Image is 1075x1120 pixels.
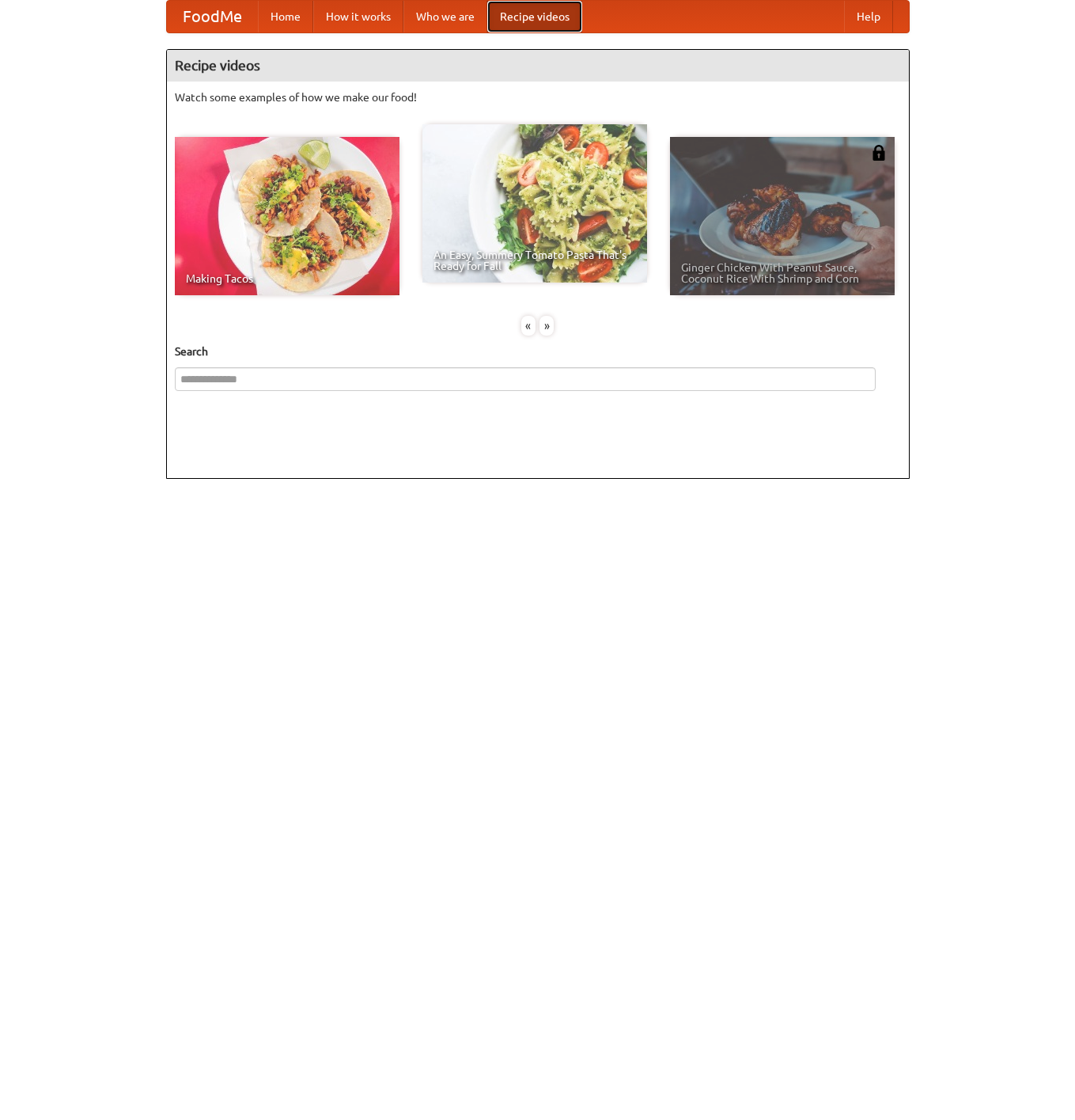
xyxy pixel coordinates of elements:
span: Making Tacos [186,273,388,284]
a: Home [258,1,313,32]
img: 483408.png [871,145,887,161]
a: FoodMe [167,1,258,32]
a: Who we are [403,1,487,32]
h4: Recipe videos [167,50,909,82]
a: Help [844,1,893,32]
div: » [539,316,554,336]
div: « [521,316,536,336]
span: An Easy, Summery Tomato Pasta That's Ready for Fall [433,249,636,271]
a: An Easy, Summery Tomato Pasta That's Ready for Fall [422,124,647,283]
p: Watch some examples of how we make our food! [175,89,901,105]
h5: Search [175,344,901,359]
a: Making Tacos [175,137,399,295]
a: How it works [313,1,403,32]
a: Recipe videos [487,1,582,32]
